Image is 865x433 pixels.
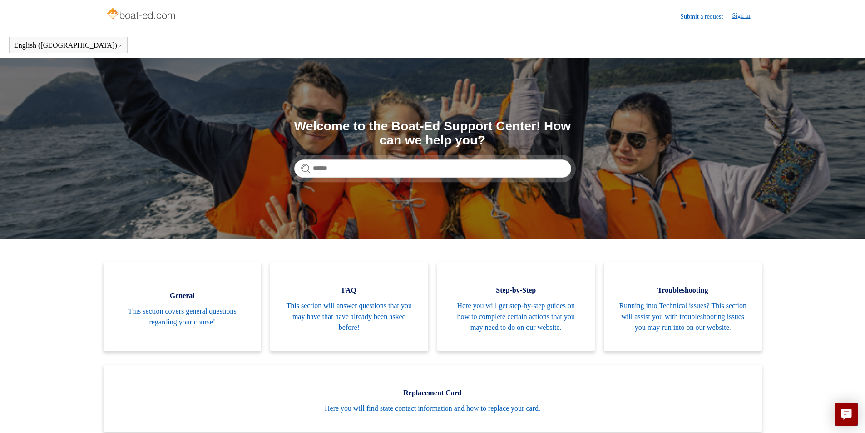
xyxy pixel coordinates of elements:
[835,403,858,426] button: Live chat
[437,262,595,351] a: Step-by-Step Here you will get step-by-step guides on how to complete certain actions that you ma...
[680,12,732,21] a: Submit a request
[451,300,582,333] span: Here you will get step-by-step guides on how to complete certain actions that you may need to do ...
[451,285,582,296] span: Step-by-Step
[117,290,248,301] span: General
[604,262,762,351] a: Troubleshooting Running into Technical issues? This section will assist you with troubleshooting ...
[618,285,748,296] span: Troubleshooting
[284,285,415,296] span: FAQ
[732,11,759,22] a: Sign in
[117,403,748,414] span: Here you will find state contact information and how to replace your card.
[14,41,123,50] button: English ([GEOGRAPHIC_DATA])
[618,300,748,333] span: Running into Technical issues? This section will assist you with troubleshooting issues you may r...
[294,159,571,178] input: Search
[104,262,262,351] a: General This section covers general questions regarding your course!
[270,262,428,351] a: FAQ This section will answer questions that you may have that have already been asked before!
[117,306,248,328] span: This section covers general questions regarding your course!
[106,5,178,24] img: Boat-Ed Help Center home page
[294,119,571,148] h1: Welcome to the Boat-Ed Support Center! How can we help you?
[117,388,748,398] span: Replacement Card
[284,300,415,333] span: This section will answer questions that you may have that have already been asked before!
[104,365,762,432] a: Replacement Card Here you will find state contact information and how to replace your card.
